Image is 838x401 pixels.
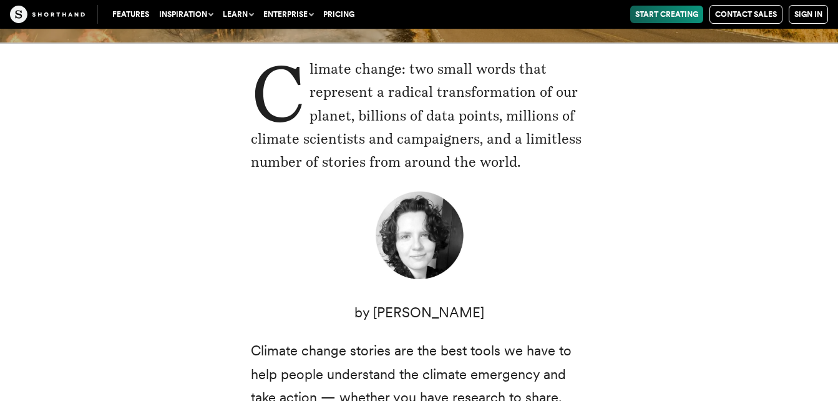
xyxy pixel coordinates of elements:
[318,6,359,23] a: Pricing
[709,5,782,24] a: Contact Sales
[258,6,318,23] button: Enterprise
[154,6,218,23] button: Inspiration
[107,6,154,23] a: Features
[218,6,258,23] button: Learn
[10,6,85,23] img: The Craft
[630,6,703,23] a: Start Creating
[251,301,588,324] p: by [PERSON_NAME]
[251,57,588,174] p: Climate change: two small words that represent a radical transformation of our planet, billions o...
[789,5,828,24] a: Sign in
